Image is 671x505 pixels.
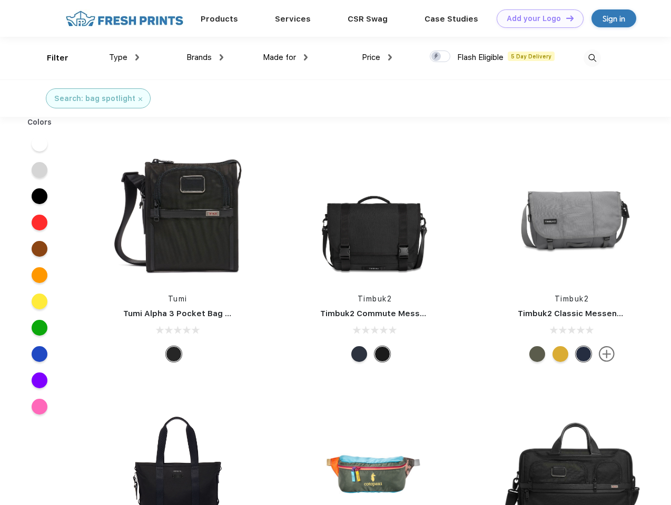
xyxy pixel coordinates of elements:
img: func=resize&h=266 [304,143,445,283]
div: Add your Logo [507,14,561,23]
a: Tumi [168,295,188,303]
a: Timbuk2 [358,295,392,303]
a: Timbuk2 Commute Messenger Bag [320,309,461,318]
img: dropdown.png [304,54,308,60]
a: Sign in [591,9,636,27]
div: Filter [47,52,68,64]
span: Brands [186,53,212,62]
div: Eco Nautical [351,346,367,362]
a: Timbuk2 Classic Messenger Bag [518,309,648,318]
div: Black [166,346,182,362]
img: dropdown.png [135,54,139,60]
div: Eco Army [529,346,545,362]
img: fo%20logo%202.webp [63,9,186,28]
img: desktop_search.svg [584,49,601,67]
span: Flash Eligible [457,53,504,62]
a: Timbuk2 [555,295,589,303]
a: Tumi Alpha 3 Pocket Bag Small [123,309,246,318]
div: Colors [19,117,60,128]
span: Price [362,53,380,62]
a: Products [201,14,238,24]
img: dropdown.png [388,54,392,60]
div: Sign in [603,13,625,25]
img: DT [566,15,574,21]
img: more.svg [599,346,615,362]
div: Eco Amber [552,346,568,362]
img: func=resize&h=266 [502,143,642,283]
span: Made for [263,53,296,62]
img: filter_cancel.svg [139,97,142,101]
span: 5 Day Delivery [508,52,555,61]
img: dropdown.png [220,54,223,60]
div: Search: bag spotlight [54,93,135,104]
div: Eco Nautical [576,346,591,362]
div: Eco Black [374,346,390,362]
span: Type [109,53,127,62]
img: func=resize&h=266 [107,143,248,283]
